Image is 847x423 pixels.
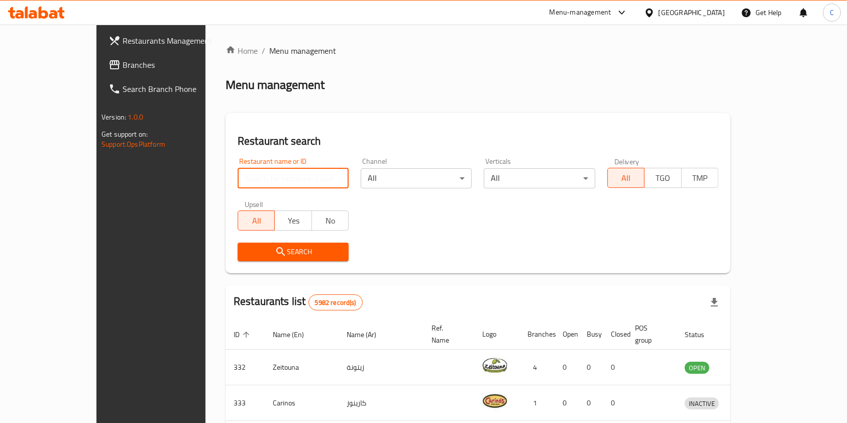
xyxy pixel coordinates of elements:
[123,35,230,47] span: Restaurants Management
[649,171,677,185] span: TGO
[309,298,362,307] span: 5982 record(s)
[579,350,603,385] td: 0
[361,168,472,188] div: All
[262,45,265,57] li: /
[474,319,519,350] th: Logo
[339,385,423,421] td: كارينوز
[339,350,423,385] td: زيتونة
[226,385,265,421] td: 333
[635,322,665,346] span: POS group
[603,385,627,421] td: 0
[555,385,579,421] td: 0
[245,200,263,207] label: Upsell
[579,319,603,350] th: Busy
[234,329,253,341] span: ID
[702,290,726,314] div: Export file
[685,329,717,341] span: Status
[238,243,349,261] button: Search
[246,246,341,258] span: Search
[555,319,579,350] th: Open
[644,168,681,188] button: TGO
[238,210,275,231] button: All
[101,111,126,124] span: Version:
[226,45,730,57] nav: breadcrumb
[686,171,714,185] span: TMP
[234,294,363,310] h2: Restaurants list
[269,45,336,57] span: Menu management
[101,138,165,151] a: Support.OpsPlatform
[519,319,555,350] th: Branches
[311,210,349,231] button: No
[123,83,230,95] span: Search Branch Phone
[550,7,611,19] div: Menu-management
[238,168,349,188] input: Search for restaurant name or ID..
[830,7,834,18] span: C
[685,362,709,374] span: OPEN
[519,385,555,421] td: 1
[432,322,462,346] span: Ref. Name
[279,214,307,228] span: Yes
[100,29,238,53] a: Restaurants Management
[685,398,719,409] span: INACTIVE
[273,329,317,341] span: Name (En)
[100,53,238,77] a: Branches
[316,214,345,228] span: No
[607,168,645,188] button: All
[265,350,339,385] td: Zeitouna
[265,385,339,421] td: Carinos
[482,353,507,378] img: Zeitouna
[101,128,148,141] span: Get support on:
[308,294,363,310] div: Total records count
[226,350,265,385] td: 332
[603,350,627,385] td: 0
[123,59,230,71] span: Branches
[100,77,238,101] a: Search Branch Phone
[482,388,507,413] img: Carinos
[555,350,579,385] td: 0
[603,319,627,350] th: Closed
[226,45,258,57] a: Home
[612,171,641,185] span: All
[484,168,595,188] div: All
[614,158,640,165] label: Delivery
[242,214,271,228] span: All
[519,350,555,385] td: 4
[226,77,325,93] h2: Menu management
[274,210,311,231] button: Yes
[579,385,603,421] td: 0
[128,111,143,124] span: 1.0.0
[238,134,718,149] h2: Restaurant search
[681,168,718,188] button: TMP
[347,329,389,341] span: Name (Ar)
[659,7,725,18] div: [GEOGRAPHIC_DATA]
